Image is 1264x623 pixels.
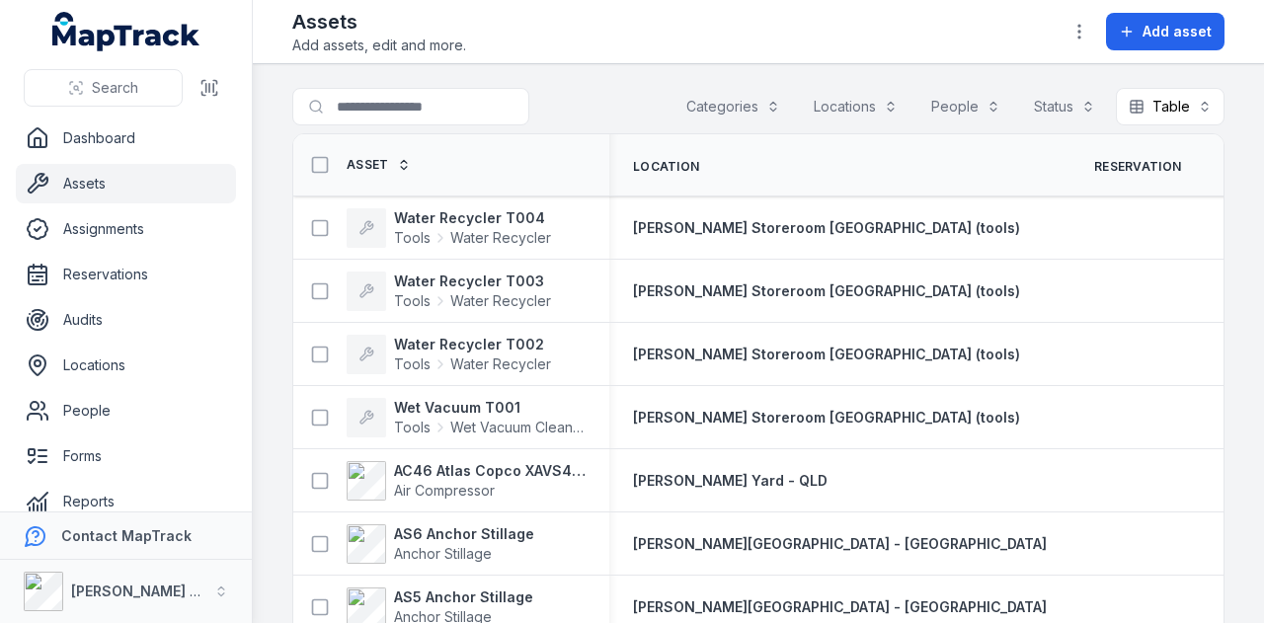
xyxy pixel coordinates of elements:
a: [PERSON_NAME] Storeroom [GEOGRAPHIC_DATA] (tools) [633,345,1020,364]
span: [PERSON_NAME] Yard - QLD [633,472,828,489]
strong: [PERSON_NAME] Group [71,583,233,599]
a: [PERSON_NAME] Storeroom [GEOGRAPHIC_DATA] (tools) [633,281,1020,301]
a: Dashboard [16,118,236,158]
span: Tools [394,228,431,248]
span: Location [633,159,699,175]
span: Asset [347,157,389,173]
a: Reports [16,482,236,521]
a: [PERSON_NAME][GEOGRAPHIC_DATA] - [GEOGRAPHIC_DATA] [633,534,1047,554]
button: Categories [673,88,793,125]
a: Asset [347,157,411,173]
strong: Wet Vacuum T001 [394,398,586,418]
a: AC46 Atlas Copco XAVS450Air Compressor [347,461,586,501]
a: People [16,391,236,430]
a: Water Recycler T002ToolsWater Recycler [347,335,551,374]
a: Assets [16,164,236,203]
span: Tools [394,354,431,374]
a: Water Recycler T004ToolsWater Recycler [347,208,551,248]
span: Air Compressor [394,482,495,499]
span: Tools [394,418,431,437]
button: Add asset [1106,13,1224,50]
button: People [918,88,1013,125]
span: [PERSON_NAME] Storeroom [GEOGRAPHIC_DATA] (tools) [633,346,1020,362]
strong: AS5 Anchor Stillage [394,587,533,607]
strong: Water Recycler T002 [394,335,551,354]
a: AS6 Anchor StillageAnchor Stillage [347,524,534,564]
span: Reservation [1094,159,1181,175]
span: Anchor Stillage [394,545,492,562]
span: Search [92,78,138,98]
strong: AS6 Anchor Stillage [394,524,534,544]
span: Add asset [1143,22,1212,41]
a: Locations [16,346,236,385]
span: [PERSON_NAME][GEOGRAPHIC_DATA] - [GEOGRAPHIC_DATA] [633,598,1047,615]
span: Water Recycler [450,354,551,374]
a: Wet Vacuum T001ToolsWet Vacuum Cleaner [347,398,586,437]
span: [PERSON_NAME] Storeroom [GEOGRAPHIC_DATA] (tools) [633,219,1020,236]
h2: Assets [292,8,466,36]
a: MapTrack [52,12,200,51]
span: Water Recycler [450,291,551,311]
button: Status [1021,88,1108,125]
strong: Contact MapTrack [61,527,192,544]
button: Locations [801,88,910,125]
a: Assignments [16,209,236,249]
span: Wet Vacuum Cleaner [450,418,586,437]
span: [PERSON_NAME] Storeroom [GEOGRAPHIC_DATA] (tools) [633,282,1020,299]
a: Reservations [16,255,236,294]
a: [PERSON_NAME] Storeroom [GEOGRAPHIC_DATA] (tools) [633,408,1020,428]
span: Water Recycler [450,228,551,248]
a: Audits [16,300,236,340]
span: [PERSON_NAME][GEOGRAPHIC_DATA] - [GEOGRAPHIC_DATA] [633,535,1047,552]
a: [PERSON_NAME] Storeroom [GEOGRAPHIC_DATA] (tools) [633,218,1020,238]
strong: Water Recycler T003 [394,272,551,291]
strong: AC46 Atlas Copco XAVS450 [394,461,586,481]
span: Add assets, edit and more. [292,36,466,55]
a: Water Recycler T003ToolsWater Recycler [347,272,551,311]
strong: Water Recycler T004 [394,208,551,228]
a: [PERSON_NAME][GEOGRAPHIC_DATA] - [GEOGRAPHIC_DATA] [633,597,1047,617]
button: Table [1116,88,1224,125]
button: Search [24,69,183,107]
span: Tools [394,291,431,311]
span: [PERSON_NAME] Storeroom [GEOGRAPHIC_DATA] (tools) [633,409,1020,426]
a: Forms [16,436,236,476]
a: [PERSON_NAME] Yard - QLD [633,471,828,491]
